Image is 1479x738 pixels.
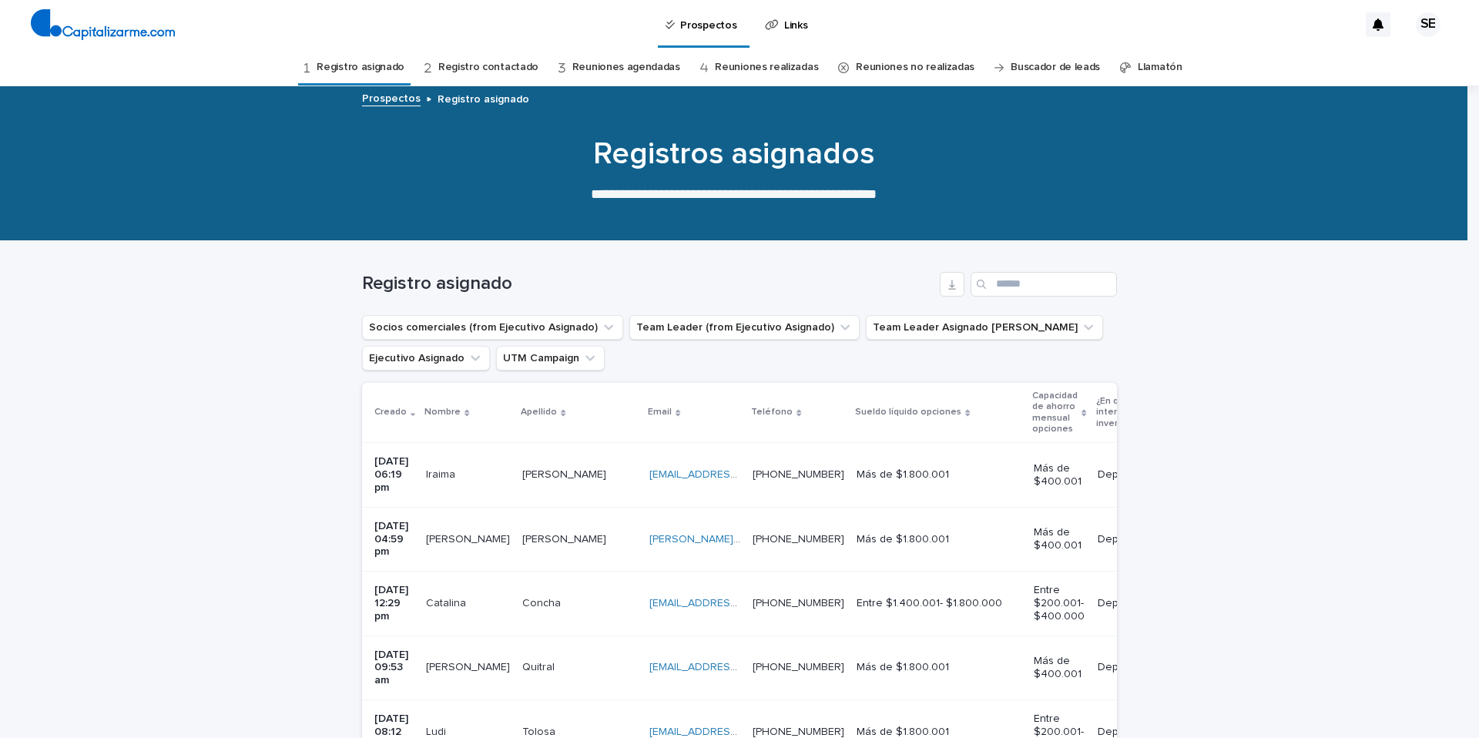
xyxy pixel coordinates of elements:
[629,315,860,340] button: Team Leader (from Ejecutivo Asignado)
[751,404,793,421] p: Teléfono
[649,598,823,609] a: [EMAIL_ADDRESS][DOMAIN_NAME]
[753,662,844,673] a: [PHONE_NUMBER]
[362,315,623,340] button: Socios comerciales (from Ejecutivo Asignado)
[753,726,844,737] a: [PHONE_NUMBER]
[426,594,469,610] p: Catalina
[857,661,1021,674] p: Más de $1.800.001
[649,662,823,673] a: [EMAIL_ADDRESS][DOMAIN_NAME]
[649,469,823,480] a: [EMAIL_ADDRESS][DOMAIN_NAME]
[649,534,907,545] a: [PERSON_NAME][EMAIL_ADDRESS][DOMAIN_NAME]
[426,658,513,674] p: [PERSON_NAME]
[857,468,1021,481] p: Más de $1.800.001
[362,273,934,295] h1: Registro asignado
[31,9,175,40] img: 4arMvv9wSvmHTHbXwTim
[649,726,907,737] a: [EMAIL_ADDRESS][PERSON_NAME][DOMAIN_NAME]
[753,598,844,609] a: [PHONE_NUMBER]
[374,404,407,421] p: Creado
[1034,462,1085,488] p: Más de $400.001
[357,136,1112,173] h1: Registros asignados
[426,465,458,481] p: Iraima
[1034,584,1085,622] p: Entre $200.001- $400.000
[374,649,414,687] p: [DATE] 09:53 am
[317,49,404,86] a: Registro asignado
[374,520,414,559] p: [DATE] 04:59 pm
[1416,12,1440,37] div: SE
[362,89,421,106] a: Prospectos
[971,272,1117,297] input: Search
[1098,597,1175,610] p: Departamentos
[648,404,672,421] p: Email
[438,49,538,86] a: Registro contactado
[522,465,609,481] p: [PERSON_NAME]
[866,315,1103,340] button: Team Leader Asignado LLamados
[424,404,461,421] p: Nombre
[1098,468,1175,481] p: Departamentos
[438,89,529,106] p: Registro asignado
[1034,526,1085,552] p: Más de $400.001
[374,455,414,494] p: [DATE] 06:19 pm
[1098,533,1175,546] p: Departamentos
[522,594,564,610] p: Concha
[572,49,680,86] a: Reuniones agendadas
[1034,655,1085,681] p: Más de $400.001
[1011,49,1100,86] a: Buscador de leads
[857,597,1021,610] p: Entre $1.400.001- $1.800.000
[521,404,557,421] p: Apellido
[753,469,844,480] a: [PHONE_NUMBER]
[753,534,844,545] a: [PHONE_NUMBER]
[1138,49,1182,86] a: Llamatón
[857,533,1021,546] p: Más de $1.800.001
[1098,661,1175,674] p: Departamentos
[1032,387,1078,438] p: Capacidad de ahorro mensual opciones
[715,49,818,86] a: Reuniones realizadas
[496,346,605,371] button: UTM Campaign
[855,404,961,421] p: Sueldo líquido opciones
[1096,393,1168,432] p: ¿En qué estás interesado invertir?
[374,584,414,622] p: [DATE] 12:29 pm
[426,530,513,546] p: [PERSON_NAME]
[522,658,558,674] p: Quitral
[362,346,490,371] button: Ejecutivo Asignado
[522,530,609,546] p: [PERSON_NAME]
[856,49,974,86] a: Reuniones no realizadas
